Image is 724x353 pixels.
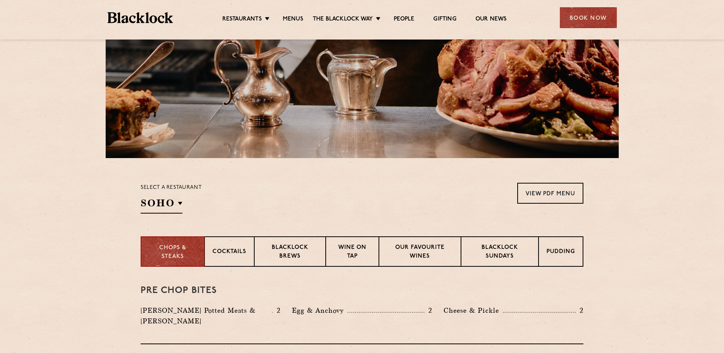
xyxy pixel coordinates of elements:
img: BL_Textured_Logo-footer-cropped.svg [108,12,173,23]
p: 2 [273,306,280,315]
p: Cocktails [212,248,246,257]
p: Pudding [547,248,575,257]
p: 2 [425,306,432,315]
a: Menus [283,16,303,24]
p: Blacklock Brews [262,244,318,261]
a: Restaurants [222,16,262,24]
a: People [394,16,414,24]
p: Cheese & Pickle [444,305,503,316]
p: 2 [576,306,583,315]
a: The Blacklock Way [313,16,373,24]
p: Egg & Anchovy [292,305,347,316]
a: Gifting [433,16,456,24]
p: Blacklock Sundays [469,244,531,261]
p: Chops & Steaks [149,244,196,261]
h2: SOHO [141,196,182,214]
a: View PDF Menu [517,183,583,204]
p: Our favourite wines [387,244,453,261]
div: Book Now [560,7,617,28]
p: Wine on Tap [334,244,371,261]
p: Select a restaurant [141,183,202,193]
p: [PERSON_NAME] Potted Meats & [PERSON_NAME] [141,305,272,326]
a: Our News [475,16,507,24]
h3: Pre Chop Bites [141,286,583,296]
